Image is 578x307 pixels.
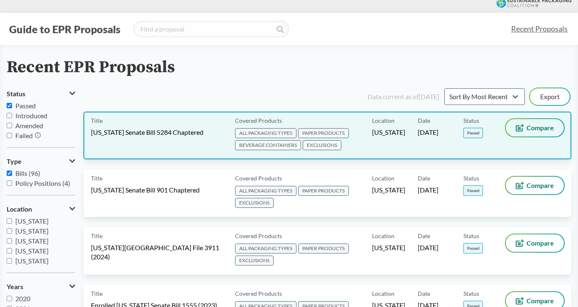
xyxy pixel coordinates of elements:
[506,177,564,194] button: Compare
[15,227,49,235] span: [US_STATE]
[7,103,12,108] input: Passed
[7,158,22,165] span: Type
[506,234,564,252] button: Compare
[7,123,12,128] input: Amended
[527,124,554,131] span: Compare
[7,180,12,186] input: Policy Positions (4)
[91,231,103,240] span: Title
[298,244,349,253] span: PAPER PRODUCTS
[15,169,40,177] span: Bills (96)
[303,140,341,150] span: EXCLUSIONS
[15,122,43,129] span: Amended
[418,289,430,298] span: Date
[463,243,483,253] span: Passed
[235,186,296,196] span: ALL PACKAGING TYPES
[15,217,49,225] span: [US_STATE]
[372,128,405,137] span: [US_STATE]
[506,119,564,136] button: Compare
[7,228,12,234] input: [US_STATE]
[7,154,75,168] button: Type
[15,247,49,255] span: [US_STATE]
[7,90,25,97] span: Status
[463,289,479,298] span: Status
[15,179,70,187] span: Policy Positions (4)
[418,174,430,183] span: Date
[372,174,394,183] span: Location
[298,186,349,196] span: PAPER PRODUCTS
[235,174,282,183] span: Covered Products
[7,280,75,294] button: Years
[527,182,554,189] span: Compare
[7,171,12,176] input: Bills (96)
[463,185,483,196] span: Passed
[298,128,349,138] span: PAPER PRODUCTS
[367,92,439,102] div: Data current as of [DATE]
[7,248,12,253] input: [US_STATE]
[530,88,570,105] button: Export
[463,231,479,240] span: Status
[15,102,36,110] span: Passed
[7,258,12,263] input: [US_STATE]
[235,128,296,138] span: ALL PACKAGING TYPES
[418,185,438,195] span: [DATE]
[7,58,175,77] h2: Recent EPR Proposals
[7,202,75,216] button: Location
[372,231,394,240] span: Location
[7,22,123,36] button: Guide to EPR Proposals
[527,240,554,246] span: Compare
[7,218,12,224] input: [US_STATE]
[418,231,430,240] span: Date
[372,185,405,195] span: [US_STATE]
[418,128,438,137] span: [DATE]
[527,297,554,304] span: Compare
[7,87,75,101] button: Status
[235,140,301,150] span: BEVERAGE CONTAINERS
[7,113,12,118] input: Introduced
[7,133,12,138] input: Failed
[418,243,438,252] span: [DATE]
[235,289,282,298] span: Covered Products
[463,174,479,183] span: Status
[235,244,296,253] span: ALL PACKAGING TYPES
[133,21,289,37] input: Find a proposal
[91,174,103,183] span: Title
[91,185,200,195] span: [US_STATE] Senate Bill 901 Chaptered
[7,205,32,213] span: Location
[235,231,282,240] span: Covered Products
[15,257,49,265] span: [US_STATE]
[91,243,225,261] span: [US_STATE][GEOGRAPHIC_DATA] File 3911 (2024)
[463,116,479,125] span: Status
[7,296,12,301] input: 2020
[235,256,274,266] span: EXCLUSIONS
[91,116,103,125] span: Title
[507,19,571,38] a: Recent Proposals
[372,243,405,252] span: [US_STATE]
[372,289,394,298] span: Location
[15,132,33,139] span: Failed
[15,295,30,302] span: 2020
[15,112,47,119] span: Introduced
[91,289,103,298] span: Title
[235,198,274,208] span: EXCLUSIONS
[15,237,49,245] span: [US_STATE]
[235,116,282,125] span: Covered Products
[91,128,203,137] span: [US_STATE] Senate Bill 5284 Chaptered
[418,116,430,125] span: Date
[463,128,483,138] span: Passed
[7,238,12,244] input: [US_STATE]
[7,283,23,290] span: Years
[372,116,394,125] span: Location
